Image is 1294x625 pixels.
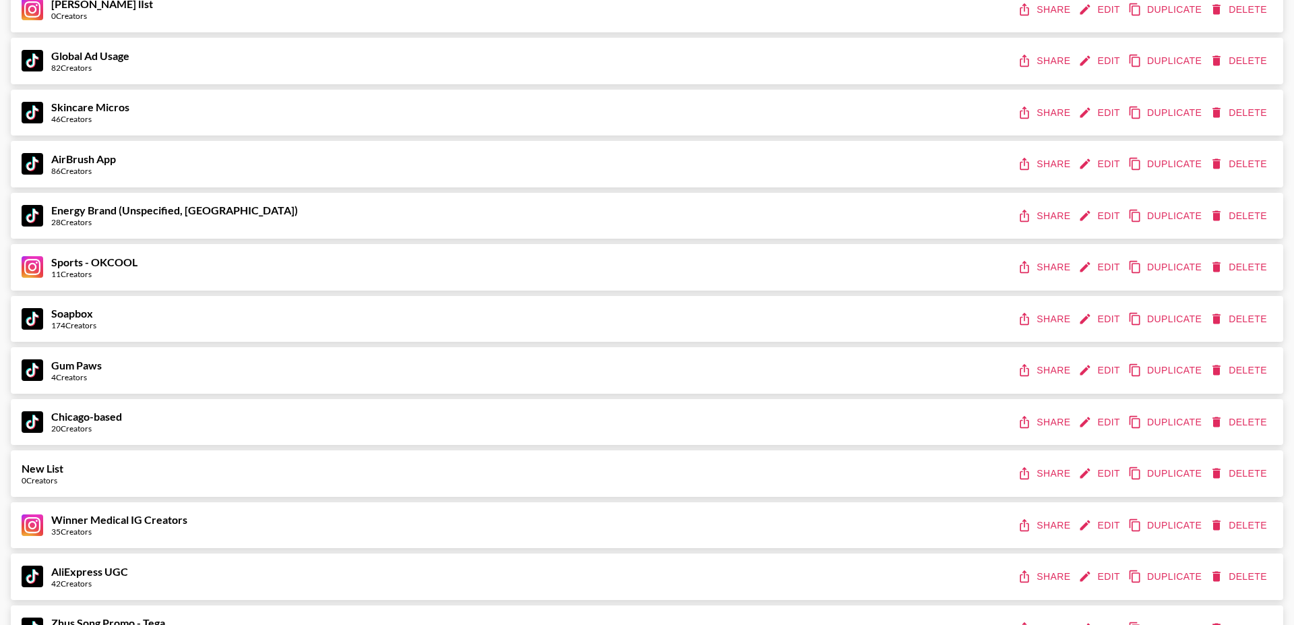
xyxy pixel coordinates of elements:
[51,307,93,320] strong: Soapbox
[1207,461,1272,486] button: delete
[1126,307,1207,332] button: duplicate
[1126,358,1207,383] button: duplicate
[1126,564,1207,589] button: duplicate
[51,410,122,423] strong: Chicago-based
[1015,564,1076,589] button: share
[1207,100,1272,125] button: delete
[1126,204,1207,229] button: duplicate
[1076,513,1126,538] button: edit
[51,256,137,268] strong: Sports - OKCOOL
[1076,307,1126,332] button: edit
[1015,100,1076,125] button: share
[1015,204,1076,229] button: share
[22,462,63,475] strong: New List
[51,49,129,62] strong: Global Ad Usage
[51,152,116,165] strong: AirBrush App
[1207,564,1272,589] button: delete
[1015,461,1076,486] button: share
[1126,255,1207,280] button: duplicate
[1076,255,1126,280] button: edit
[51,166,116,176] div: 86 Creators
[51,359,102,371] strong: Gum Paws
[1076,100,1126,125] button: edit
[1076,152,1126,177] button: edit
[1015,410,1076,435] button: share
[1015,513,1076,538] button: share
[22,102,43,123] img: TikTok
[51,269,137,279] div: 11 Creators
[22,514,43,536] img: Instagram
[51,423,122,434] div: 20 Creators
[51,63,129,73] div: 82 Creators
[22,50,43,71] img: TikTok
[1126,513,1207,538] button: duplicate
[1015,255,1076,280] button: share
[22,153,43,175] img: TikTok
[51,578,128,589] div: 42 Creators
[22,359,43,381] img: TikTok
[1207,204,1272,229] button: delete
[1015,307,1076,332] button: share
[51,565,128,578] strong: AliExpress UGC
[22,566,43,587] img: TikTok
[1207,255,1272,280] button: delete
[22,205,43,227] img: TikTok
[1207,49,1272,73] button: delete
[1076,204,1126,229] button: edit
[1126,461,1207,486] button: duplicate
[1015,49,1076,73] button: share
[1076,358,1126,383] button: edit
[1015,152,1076,177] button: share
[51,513,187,526] strong: Winner Medical IG Creators
[1207,152,1272,177] button: delete
[1076,410,1126,435] button: edit
[51,11,153,21] div: 0 Creators
[1207,513,1272,538] button: delete
[1015,358,1076,383] button: share
[1126,49,1207,73] button: duplicate
[1126,100,1207,125] button: duplicate
[51,217,298,227] div: 28 Creators
[1126,152,1207,177] button: duplicate
[22,411,43,433] img: TikTok
[1207,410,1272,435] button: delete
[22,256,43,278] img: Instagram
[51,372,102,382] div: 4 Creators
[51,114,129,124] div: 46 Creators
[22,308,43,330] img: TikTok
[51,100,129,113] strong: Skincare Micros
[51,527,187,537] div: 35 Creators
[1076,49,1126,73] button: edit
[51,320,96,330] div: 174 Creators
[1126,410,1207,435] button: duplicate
[22,475,63,485] div: 0 Creators
[1076,461,1126,486] button: edit
[1207,358,1272,383] button: delete
[51,204,298,216] strong: Energy Brand (Unspecified, [GEOGRAPHIC_DATA])
[1207,307,1272,332] button: delete
[1076,564,1126,589] button: edit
